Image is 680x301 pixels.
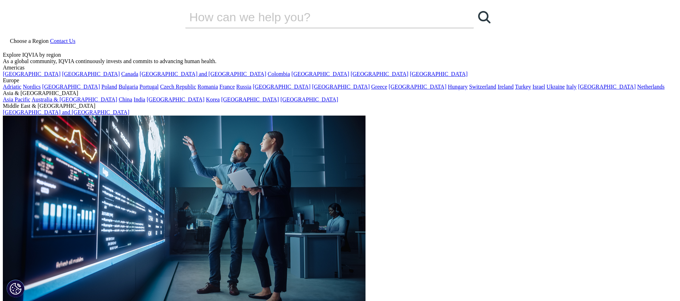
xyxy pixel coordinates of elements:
a: Canada [121,71,138,77]
a: Bulgaria [119,84,138,90]
div: As a global community, IQVIA continuously invests and commits to advancing human health. [3,58,677,65]
a: Ukraine [546,84,565,90]
svg: Search [478,11,491,23]
a: Hungary [448,84,467,90]
button: Cookies Settings [7,280,24,297]
a: [GEOGRAPHIC_DATA] [3,71,61,77]
a: Korea [206,96,220,102]
a: [GEOGRAPHIC_DATA] [389,84,446,90]
a: Poland [101,84,117,90]
a: [GEOGRAPHIC_DATA] [62,71,120,77]
a: Israel [533,84,545,90]
div: Explore IQVIA by region [3,52,677,58]
a: Contact Us [50,38,75,44]
input: Search [185,6,454,28]
a: [GEOGRAPHIC_DATA] and [GEOGRAPHIC_DATA] [140,71,266,77]
div: Middle East & [GEOGRAPHIC_DATA] [3,103,677,109]
a: Ireland [498,84,514,90]
a: [GEOGRAPHIC_DATA] [578,84,636,90]
a: Asia Pacific [3,96,30,102]
a: [GEOGRAPHIC_DATA] [221,96,279,102]
a: Portugal [140,84,159,90]
div: Americas [3,65,677,71]
a: [GEOGRAPHIC_DATA] [42,84,100,90]
a: [GEOGRAPHIC_DATA] [147,96,204,102]
a: [GEOGRAPHIC_DATA] [291,71,349,77]
a: Switzerland [469,84,496,90]
a: Australia & [GEOGRAPHIC_DATA] [32,96,117,102]
a: [GEOGRAPHIC_DATA] [312,84,370,90]
div: Asia & [GEOGRAPHIC_DATA] [3,90,677,96]
span: Choose a Region [10,38,49,44]
a: Romania [198,84,218,90]
a: Russia [236,84,251,90]
div: Europe [3,77,677,84]
a: France [220,84,235,90]
a: [GEOGRAPHIC_DATA] [280,96,338,102]
a: India [134,96,145,102]
a: Italy [566,84,577,90]
a: Colombia [268,71,290,77]
a: [GEOGRAPHIC_DATA] and [GEOGRAPHIC_DATA] [3,109,129,115]
a: Nordics [23,84,41,90]
a: Czech Republic [160,84,196,90]
a: [GEOGRAPHIC_DATA] [253,84,311,90]
a: [GEOGRAPHIC_DATA] [410,71,467,77]
a: Adriatic [3,84,21,90]
a: Search [474,6,495,28]
a: [GEOGRAPHIC_DATA] [351,71,408,77]
a: China [119,96,132,102]
a: Netherlands [637,84,664,90]
a: Greece [371,84,387,90]
a: Turkey [515,84,531,90]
